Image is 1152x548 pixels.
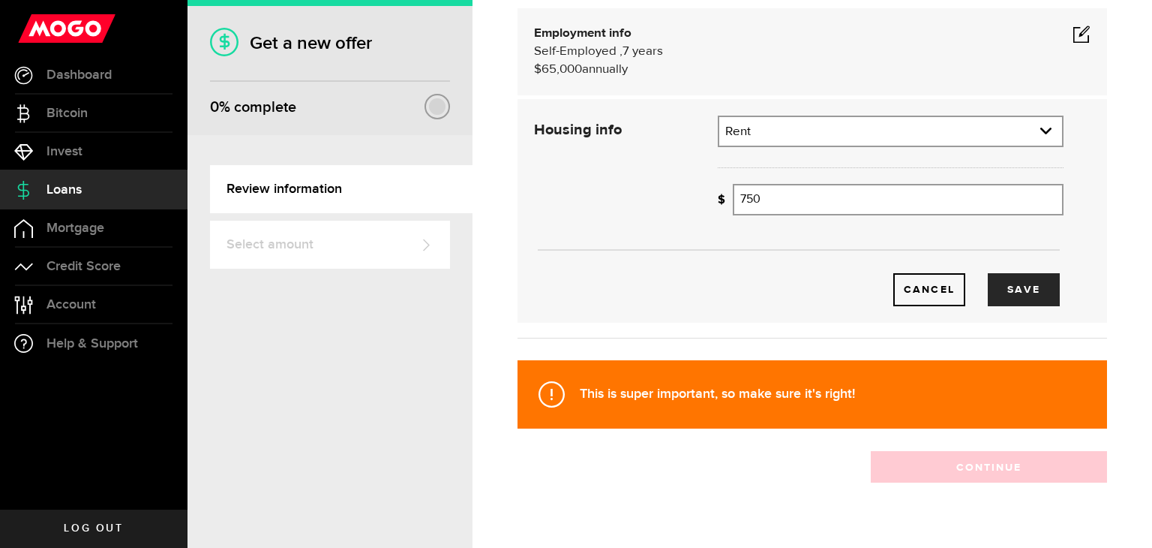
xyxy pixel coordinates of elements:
span: Mortgage [46,221,104,235]
span: Credit Score [46,260,121,273]
span: Bitcoin [46,107,88,120]
h1: Get a new offer [210,32,450,54]
span: Log out [64,523,123,534]
button: Open LiveChat chat widget [12,6,57,51]
span: Self-Employed , [534,45,622,58]
span: Loans [46,183,82,197]
span: Dashboard [46,68,112,82]
div: % complete [210,94,296,121]
button: Continue [871,451,1107,483]
a: Cancel [893,273,965,306]
span: 0 [210,98,219,116]
span: 7 years [622,45,663,58]
a: Select amount [210,221,450,269]
button: Save [988,273,1060,306]
strong: Housing info [534,122,622,137]
span: $65,000 [534,63,582,76]
b: Employment info [534,27,631,40]
a: Review information [210,165,472,213]
span: annually [582,63,628,76]
span: Account [46,298,96,312]
span: Invest [46,145,82,158]
strong: This is super important, so make sure it's right! [580,386,855,402]
span: Help & Support [46,337,138,351]
a: expand select [719,117,1062,146]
